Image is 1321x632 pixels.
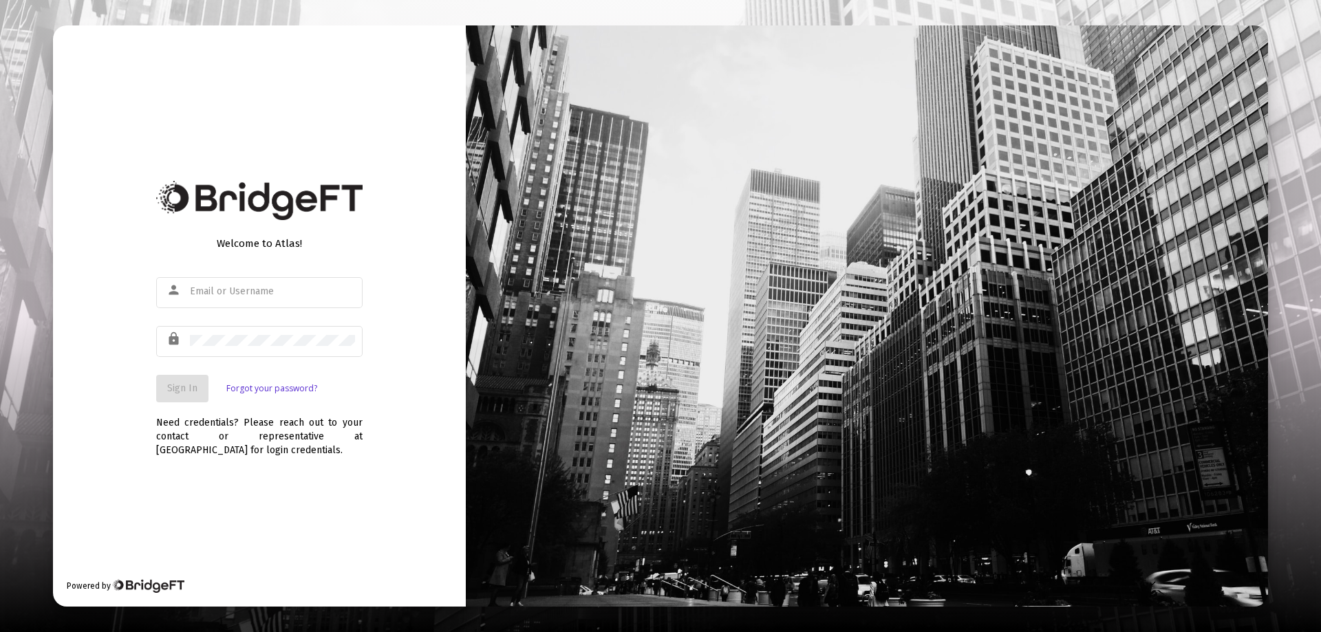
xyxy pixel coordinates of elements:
a: Forgot your password? [226,382,317,395]
mat-icon: lock [167,331,183,347]
mat-icon: person [167,282,183,298]
button: Sign In [156,375,208,402]
img: Bridge Financial Technology Logo [112,579,184,593]
div: Need credentials? Please reach out to your contact or representative at [GEOGRAPHIC_DATA] for log... [156,402,363,457]
span: Sign In [167,382,197,394]
div: Welcome to Atlas! [156,237,363,250]
img: Bridge Financial Technology Logo [156,181,363,220]
div: Powered by [67,579,184,593]
input: Email or Username [190,286,355,297]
